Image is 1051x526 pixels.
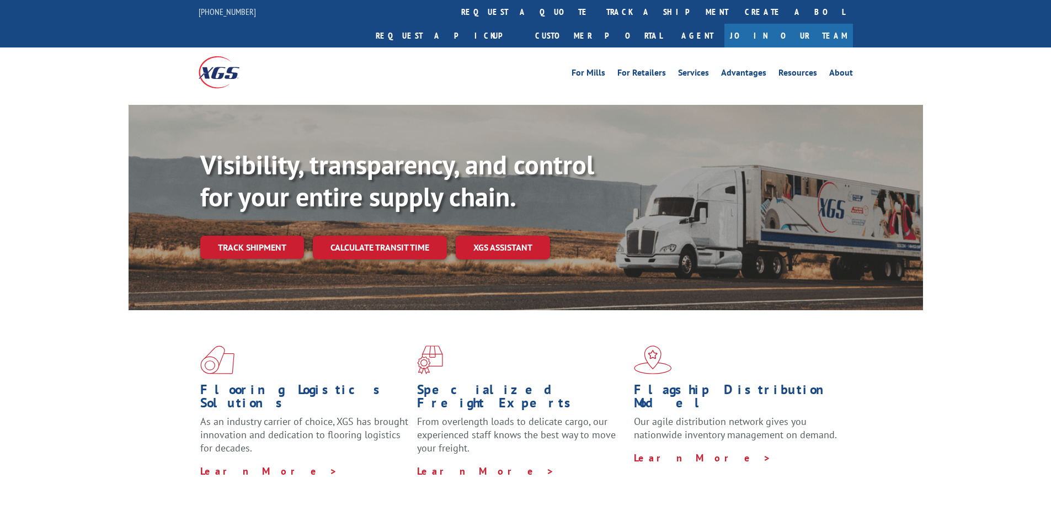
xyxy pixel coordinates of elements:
span: Our agile distribution network gives you nationwide inventory management on demand. [634,415,837,441]
span: As an industry carrier of choice, XGS has brought innovation and dedication to flooring logistics... [200,415,408,454]
img: xgs-icon-focused-on-flooring-red [417,346,443,374]
a: Learn More > [417,465,554,477]
a: For Retailers [617,68,666,81]
a: XGS ASSISTANT [456,236,550,259]
a: Customer Portal [527,24,670,47]
a: Learn More > [634,451,771,464]
a: For Mills [572,68,605,81]
img: xgs-icon-flagship-distribution-model-red [634,346,672,374]
a: Join Our Team [724,24,853,47]
a: About [829,68,853,81]
h1: Flagship Distribution Model [634,383,842,415]
a: Track shipment [200,236,304,259]
h1: Specialized Freight Experts [417,383,626,415]
img: xgs-icon-total-supply-chain-intelligence-red [200,346,234,374]
a: Request a pickup [367,24,527,47]
a: Agent [670,24,724,47]
a: [PHONE_NUMBER] [199,6,256,17]
p: From overlength loads to delicate cargo, our experienced staff knows the best way to move your fr... [417,415,626,464]
h1: Flooring Logistics Solutions [200,383,409,415]
a: Advantages [721,68,766,81]
b: Visibility, transparency, and control for your entire supply chain. [200,147,594,214]
a: Services [678,68,709,81]
a: Resources [778,68,817,81]
a: Learn More > [200,465,338,477]
a: Calculate transit time [313,236,447,259]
